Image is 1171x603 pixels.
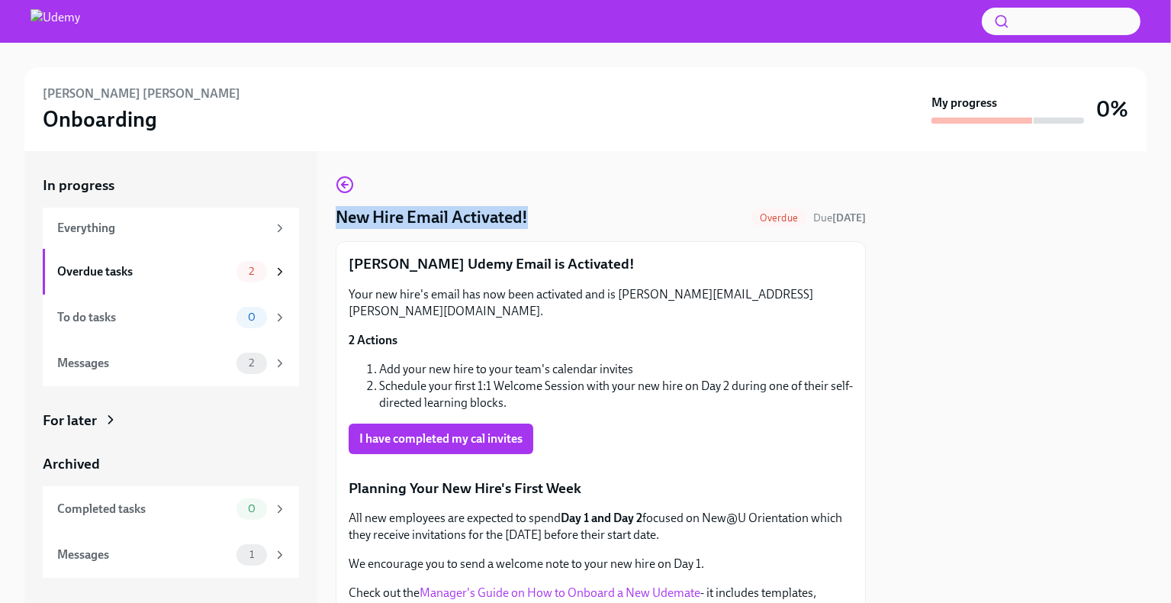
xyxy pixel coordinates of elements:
h4: New Hire Email Activated! [336,206,528,229]
span: 2 [240,357,263,369]
div: Overdue tasks [57,263,230,280]
div: For later [43,411,97,430]
h6: [PERSON_NAME] [PERSON_NAME] [43,85,240,102]
a: Overdue tasks2 [43,249,299,295]
a: Messages1 [43,532,299,578]
span: I have completed my cal invites [359,431,523,447]
a: Completed tasks0 [43,486,299,532]
p: All new employees are expected to spend focused on New@U Orientation which they receive invitatio... [349,510,853,543]
p: Planning Your New Hire's First Week [349,479,853,498]
li: Add your new hire to your team's calendar invites [379,361,853,378]
p: We encourage you to send a welcome note to your new hire on Day 1. [349,556,853,572]
strong: [DATE] [832,211,866,224]
h3: Onboarding [43,105,157,133]
div: Everything [57,220,267,237]
a: To do tasks0 [43,295,299,340]
h3: 0% [1096,95,1128,123]
a: Manager's Guide on How to Onboard a New Udemate [420,585,700,600]
span: Overdue [751,212,807,224]
a: Archived [43,454,299,474]
li: Schedule your first 1:1 Welcome Session with your new hire on Day 2 during one of their self-dire... [379,378,853,411]
strong: Day 1 and Day 2 [561,511,642,525]
a: In progress [43,176,299,195]
div: Messages [57,355,230,372]
div: To do tasks [57,309,230,326]
span: Due [813,211,866,224]
strong: My progress [931,95,997,111]
span: 1 [240,549,263,560]
span: 2 [240,266,263,277]
p: [PERSON_NAME] Udemy Email is Activated! [349,254,853,274]
span: 0 [239,311,265,323]
a: Everything [43,208,299,249]
button: I have completed my cal invites [349,424,533,454]
p: Your new hire's email has now been activated and is [PERSON_NAME][EMAIL_ADDRESS][PERSON_NAME][DOM... [349,286,853,320]
img: Udemy [31,9,80,34]
span: September 5th, 2025 09:00 [813,211,866,225]
a: For later [43,411,299,430]
div: Messages [57,547,230,563]
a: Messages2 [43,340,299,386]
span: 0 [239,503,265,514]
strong: 2 Actions [349,333,397,347]
div: Completed tasks [57,501,230,518]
